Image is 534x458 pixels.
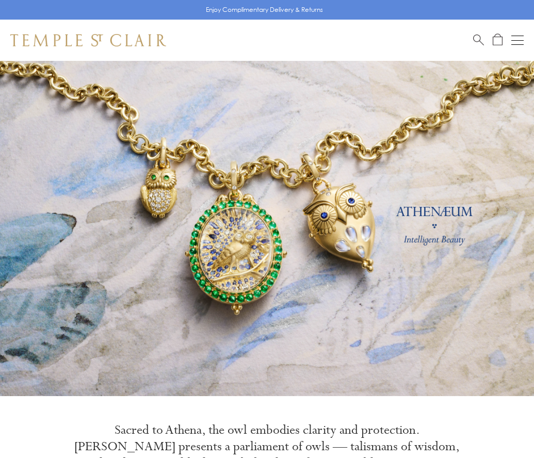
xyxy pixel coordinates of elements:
img: Temple St. Clair [10,34,166,46]
button: Open navigation [511,34,524,46]
a: Open Shopping Bag [493,34,503,46]
a: Search [473,34,484,46]
p: Enjoy Complimentary Delivery & Returns [206,5,323,15]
